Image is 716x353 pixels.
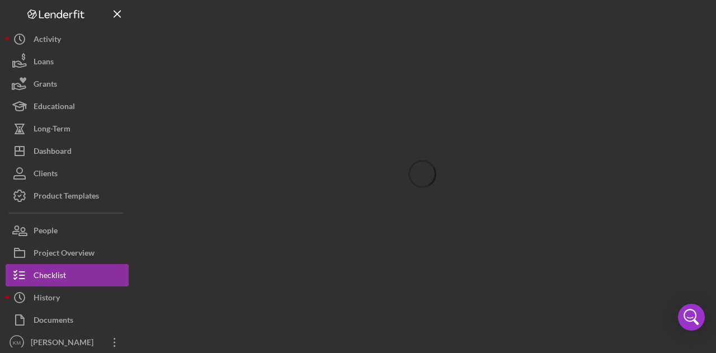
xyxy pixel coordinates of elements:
[34,309,73,334] div: Documents
[34,95,75,120] div: Educational
[6,140,129,162] button: Dashboard
[34,264,66,289] div: Checklist
[13,340,21,346] text: KM
[6,309,129,331] button: Documents
[34,219,58,244] div: People
[34,162,58,187] div: Clients
[6,286,129,309] button: History
[6,264,129,286] button: Checklist
[6,50,129,73] button: Loans
[6,162,129,185] button: Clients
[6,219,129,242] button: People
[34,50,54,76] div: Loans
[678,304,705,331] div: Open Intercom Messenger
[6,185,129,207] button: Product Templates
[6,73,129,95] button: Grants
[34,286,60,312] div: History
[6,242,129,264] button: Project Overview
[6,95,129,117] button: Educational
[6,28,129,50] button: Activity
[34,28,61,53] div: Activity
[34,140,72,165] div: Dashboard
[6,117,129,140] button: Long-Term
[34,185,99,210] div: Product Templates
[34,242,95,267] div: Project Overview
[34,117,70,143] div: Long-Term
[34,73,57,98] div: Grants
